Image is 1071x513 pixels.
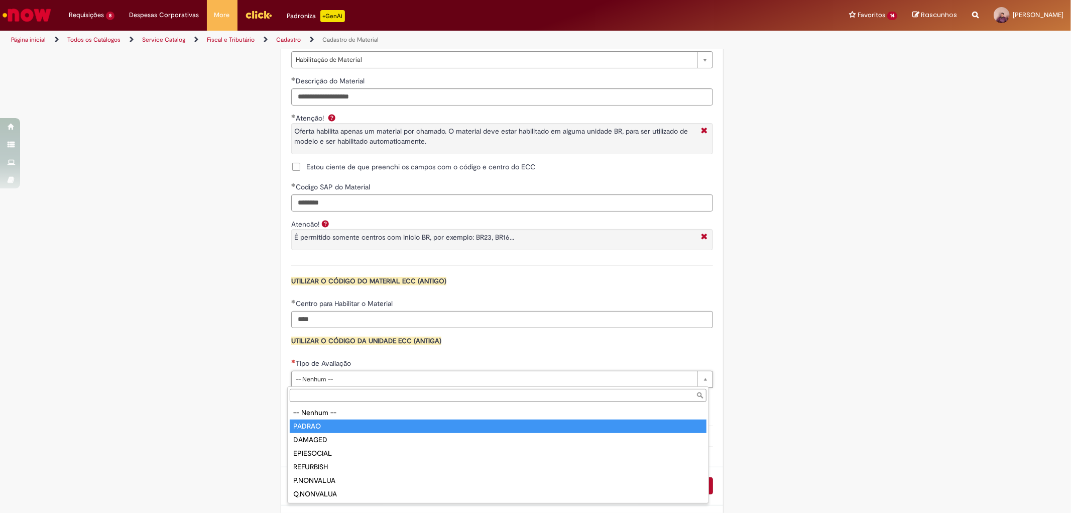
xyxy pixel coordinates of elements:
div: PADRAO [290,420,706,433]
div: -- Nenhum -- [290,406,706,420]
div: P.NONVALUA [290,474,706,487]
ul: Tipo de Avaliação [288,404,708,503]
div: Q.NONVALUA [290,487,706,501]
div: DAMAGED [290,433,706,447]
div: REFURBISH [290,460,706,474]
div: EPIESOCIAL [290,447,706,460]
